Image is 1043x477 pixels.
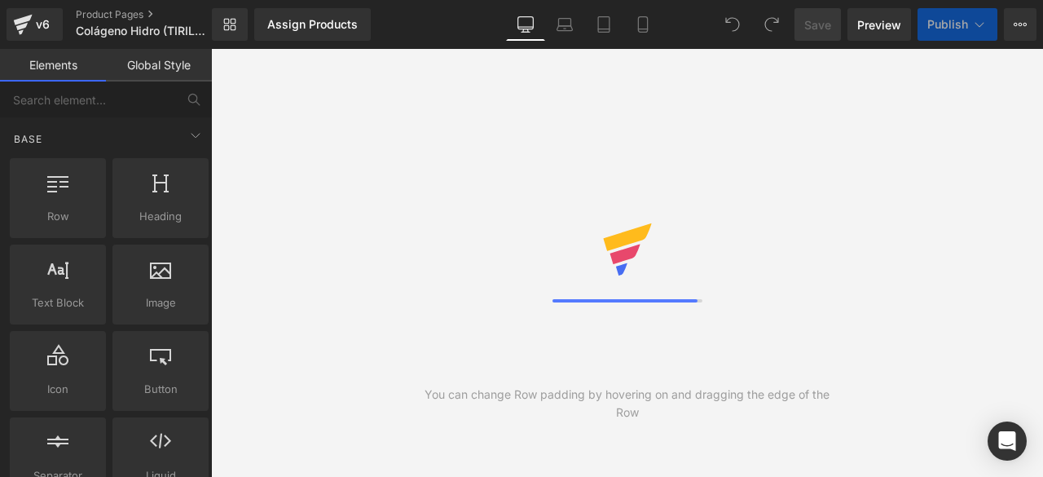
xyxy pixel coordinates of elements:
[584,8,623,41] a: Tablet
[117,381,204,398] span: Button
[212,8,248,41] a: New Library
[117,294,204,311] span: Image
[804,16,831,33] span: Save
[15,208,101,225] span: Row
[506,8,545,41] a: Desktop
[545,8,584,41] a: Laptop
[15,294,101,311] span: Text Block
[76,24,207,38] span: Colágeno Hidro (TIRILLA)
[33,14,53,35] div: v6
[267,18,358,31] div: Assign Products
[7,8,63,41] a: v6
[419,386,835,422] div: You can change Row padding by hovering on and dragging the edge of the Row
[15,381,101,398] span: Icon
[857,16,901,33] span: Preview
[106,49,212,82] a: Global Style
[12,131,44,147] span: Base
[847,8,911,41] a: Preview
[623,8,662,41] a: Mobile
[716,8,749,41] button: Undo
[76,8,238,21] a: Product Pages
[1004,8,1036,41] button: More
[755,8,788,41] button: Redo
[918,8,997,41] button: Publish
[988,422,1027,461] div: Open Intercom Messenger
[927,18,968,31] span: Publish
[117,208,204,225] span: Heading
